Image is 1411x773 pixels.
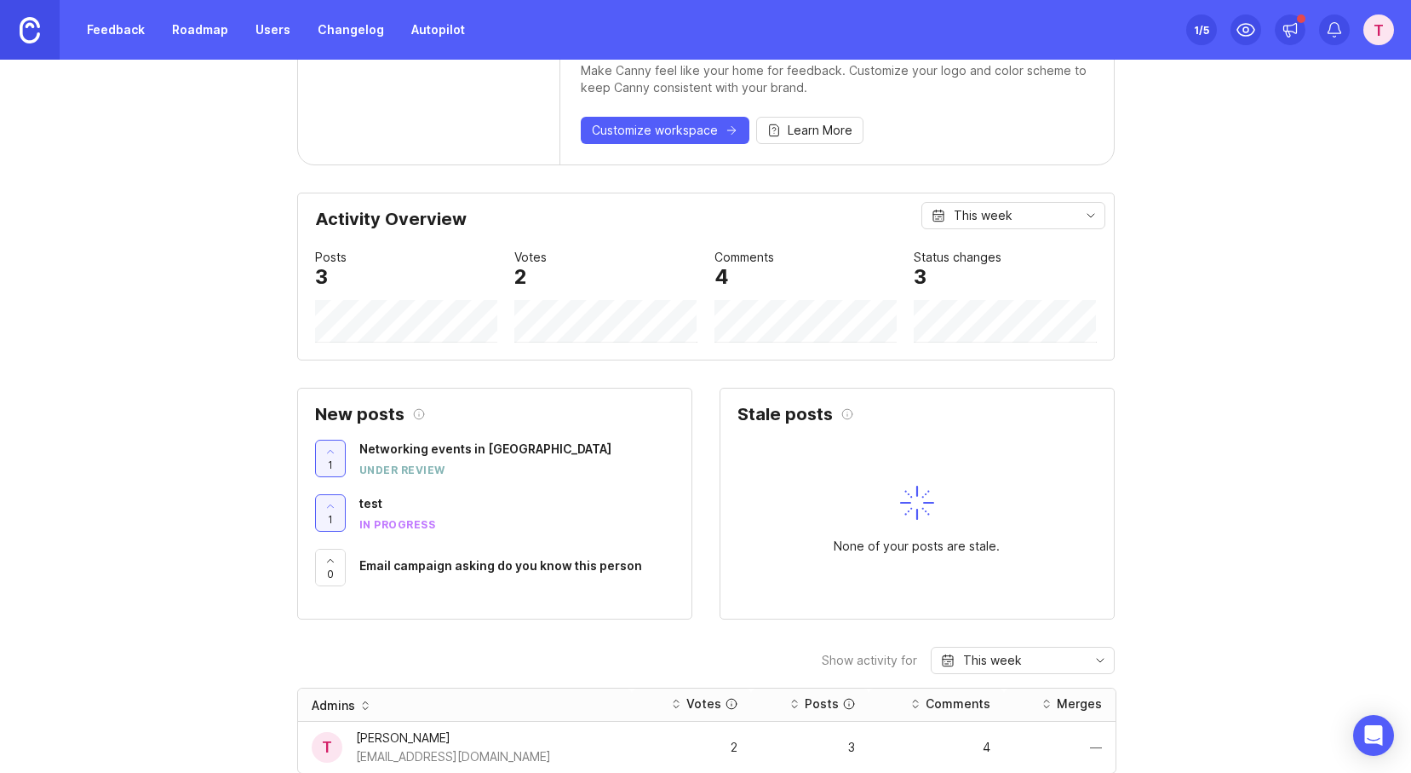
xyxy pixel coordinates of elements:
div: — [1018,741,1102,753]
a: Feedback [77,14,155,45]
a: testin progress [359,494,674,532]
div: [PERSON_NAME] [356,729,551,747]
div: This week [963,651,1022,670]
div: Posts [315,248,347,267]
div: 2 [514,267,527,287]
svg: toggle icon [1087,654,1114,667]
div: 3 [914,267,926,287]
button: Learn More [756,117,863,144]
div: Votes [514,248,547,267]
h2: Stale posts [737,406,833,423]
div: 1 /5 [1194,18,1209,42]
h2: New posts [315,406,404,423]
span: Customize workspace [592,122,718,139]
a: Users [245,14,301,45]
svg: toggle icon [1077,209,1104,222]
a: Email campaign asking do you know this person [359,557,674,580]
div: Merges [1057,695,1102,712]
div: Admins [312,697,355,714]
div: Status changes [914,248,1001,267]
span: Email campaign asking do you know this person [359,558,642,573]
div: Show activity for [822,655,917,666]
div: 4 [882,741,990,753]
img: Canny Home [20,17,40,43]
button: Customize workspace [581,117,749,144]
img: svg+xml;base64,PHN2ZyB3aWR0aD0iNDAiIGhlaWdodD0iNDAiIGZpbGw9Im5vbmUiIHhtbG5zPSJodHRwOi8vd3d3LnczLm... [900,486,934,520]
div: Activity Overview [315,211,1097,241]
div: Votes [686,695,721,712]
a: Autopilot [401,14,475,45]
span: 1 [328,512,333,527]
span: Networking events in [GEOGRAPHIC_DATA] [359,441,611,456]
div: Posts [805,695,839,712]
div: under review [359,463,445,477]
div: 2 [645,741,737,753]
button: T [1363,14,1394,45]
button: 1 [315,440,346,477]
div: Make Canny feel like your home for feedback. Customize your logo and color scheme to keep Canny c... [581,62,1093,96]
button: 1 [315,494,346,532]
div: in progress [359,517,436,532]
span: 1 [328,458,333,472]
span: test [359,496,382,511]
div: T [312,732,342,763]
div: This week [954,206,1012,225]
div: Comments [714,248,774,267]
div: Comments [926,695,990,712]
div: Open Intercom Messenger [1353,715,1394,756]
div: 4 [714,267,729,287]
a: Changelog [307,14,394,45]
a: Roadmap [162,14,238,45]
button: 1/5 [1186,14,1217,45]
div: None of your posts are stale. [834,537,1000,556]
a: Networking events in [GEOGRAPHIC_DATA]under review [359,440,674,477]
div: [EMAIL_ADDRESS][DOMAIN_NAME] [356,747,551,766]
span: 0 [327,567,334,581]
button: 0 [315,549,346,586]
div: 3 [315,267,328,287]
div: 3 [765,741,855,753]
span: Learn More [788,122,852,139]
